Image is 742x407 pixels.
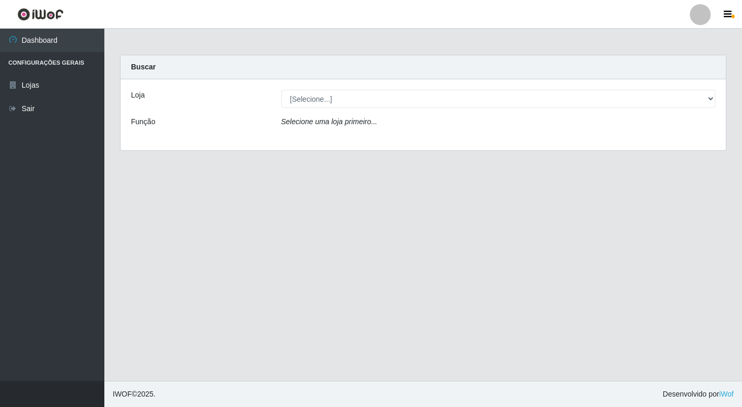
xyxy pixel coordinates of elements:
[17,8,64,21] img: CoreUI Logo
[131,63,155,71] strong: Buscar
[131,116,155,127] label: Função
[113,390,132,398] span: IWOF
[663,389,734,400] span: Desenvolvido por
[719,390,734,398] a: iWof
[131,90,145,101] label: Loja
[281,117,377,126] i: Selecione uma loja primeiro...
[113,389,155,400] span: © 2025 .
